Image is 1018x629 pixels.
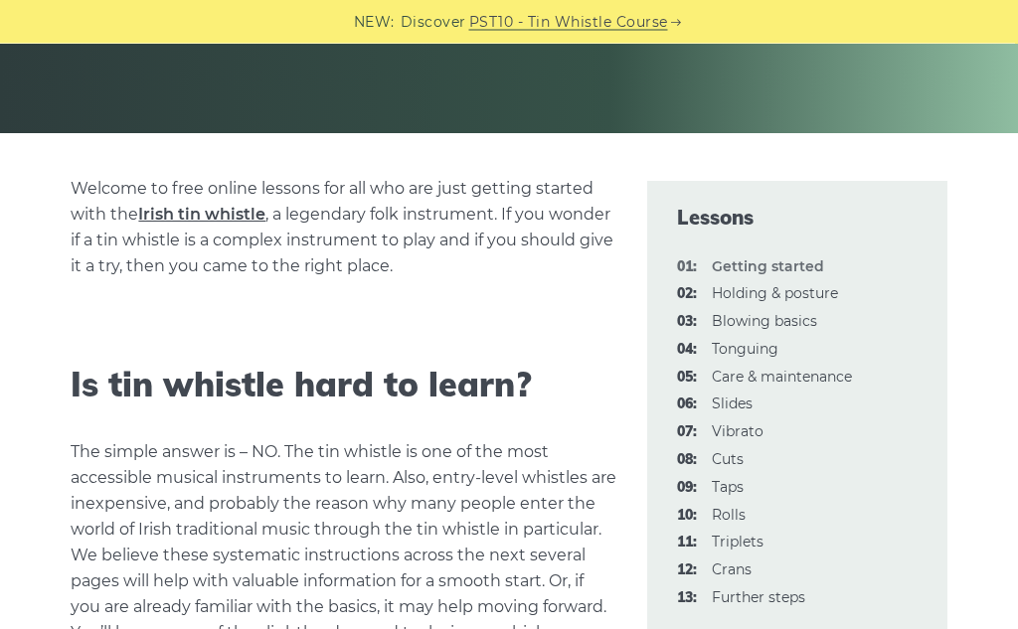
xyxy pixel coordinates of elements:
[712,423,763,441] a: 07:Vibrato
[138,206,265,225] a: undefined (opens in a new tab)
[712,561,752,579] a: 12:Crans
[677,367,697,391] span: 05:
[712,258,824,276] strong: Getting started
[677,256,697,280] span: 01:
[712,313,817,331] a: 03:Blowing basics
[354,11,395,34] span: NEW:
[677,339,697,363] span: 04:
[677,532,697,555] span: 11:
[677,311,697,335] span: 03:
[677,449,697,473] span: 08:
[677,505,697,529] span: 10:
[677,587,697,611] span: 13:
[677,421,697,445] span: 07:
[677,393,697,417] span: 06:
[712,589,805,607] a: 13:Further steps
[677,559,697,583] span: 12:
[712,395,753,413] a: 06:Slides
[712,451,744,469] a: 08:Cuts
[712,369,852,387] a: 05:Care & maintenance
[677,477,697,501] span: 09:
[677,283,697,307] span: 02:
[71,366,617,406] h2: Is tin whistle hard to learn?
[712,507,746,525] a: 10:Rolls
[712,341,778,359] a: 04:Tonguing
[401,11,466,34] span: Discover
[712,479,744,497] a: 09:Taps
[469,11,668,34] a: PST10 - Tin Whistle Course
[712,285,838,303] a: 02:Holding & posture
[71,177,617,280] p: Welcome to free online lessons for all who are just getting started with the , a legendary folk i...
[712,534,763,551] a: 11:Triplets
[677,205,917,233] span: Lessons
